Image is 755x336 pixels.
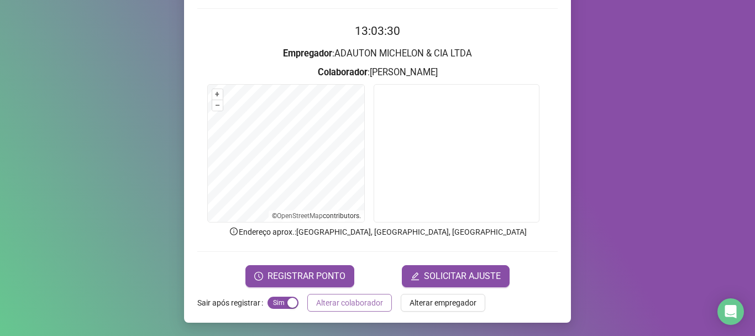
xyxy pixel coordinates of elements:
[272,212,361,220] li: © contributors.
[316,297,383,309] span: Alterar colaborador
[424,270,501,283] span: SOLICITAR AJUSTE
[245,265,354,287] button: REGISTRAR PONTO
[277,212,323,220] a: OpenStreetMap
[197,294,268,312] label: Sair após registrar
[212,89,223,100] button: +
[402,265,510,287] button: editSOLICITAR AJUSTE
[197,46,558,61] h3: : ADAUTON MICHELON & CIA LTDA
[318,67,368,77] strong: Colaborador
[197,65,558,80] h3: : [PERSON_NAME]
[254,272,263,281] span: clock-circle
[283,48,332,59] strong: Empregador
[410,297,476,309] span: Alterar empregador
[197,226,558,238] p: Endereço aprox. : [GEOGRAPHIC_DATA], [GEOGRAPHIC_DATA], [GEOGRAPHIC_DATA]
[411,272,420,281] span: edit
[401,294,485,312] button: Alterar empregador
[307,294,392,312] button: Alterar colaborador
[355,24,400,38] time: 13:03:30
[717,298,744,325] div: Open Intercom Messenger
[268,270,345,283] span: REGISTRAR PONTO
[212,100,223,111] button: –
[229,226,239,236] span: info-circle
